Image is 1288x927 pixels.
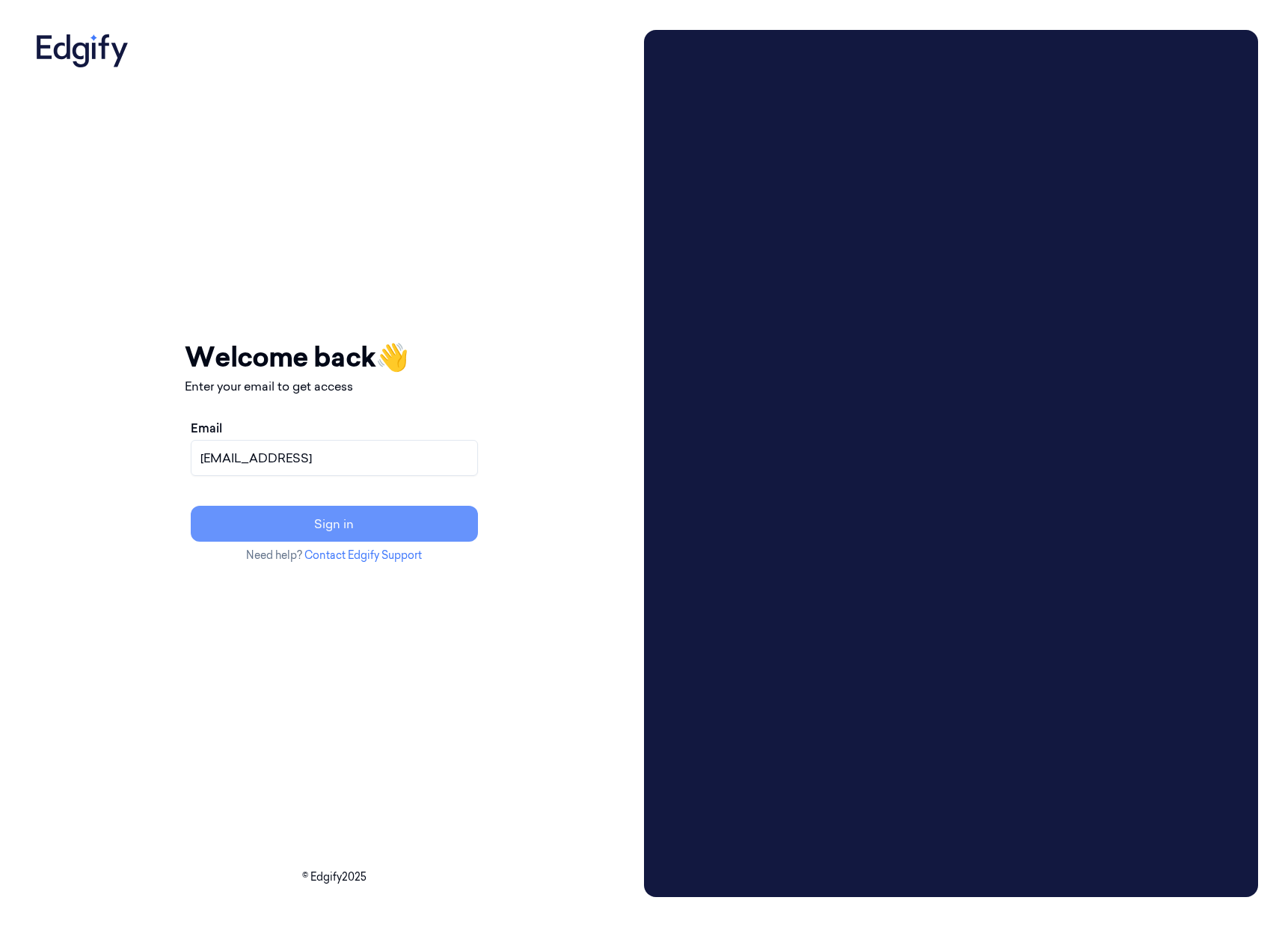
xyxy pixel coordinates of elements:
input: name@example.com [191,440,478,476]
button: Sign in [191,506,478,542]
p: Enter your email to get access [185,377,484,395]
a: Contact Edgify Support [304,548,422,562]
p: © Edgify 2025 [30,869,638,885]
label: Email [191,419,222,437]
p: Need help? [185,548,484,563]
h1: Welcome back 👋 [185,337,484,377]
